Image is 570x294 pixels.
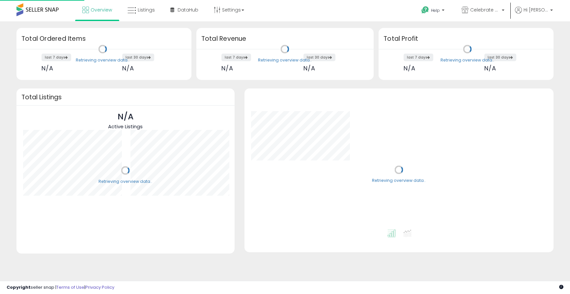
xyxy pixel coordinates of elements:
div: Retrieving overview data.. [441,57,494,63]
span: Hi [PERSON_NAME] [524,7,548,13]
a: Help [416,1,451,21]
div: seller snap | | [7,284,114,291]
div: Retrieving overview data.. [258,57,312,63]
div: Retrieving overview data.. [372,178,426,184]
div: Retrieving overview data.. [76,57,129,63]
span: DataHub [178,7,198,13]
a: Terms of Use [56,284,84,290]
i: Get Help [421,6,429,14]
strong: Copyright [7,284,31,290]
span: Celebrate Alive [470,7,500,13]
span: Listings [138,7,155,13]
a: Hi [PERSON_NAME] [515,7,553,21]
span: Help [431,8,440,13]
span: Overview [91,7,112,13]
a: Privacy Policy [85,284,114,290]
div: Retrieving overview data.. [99,179,152,184]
